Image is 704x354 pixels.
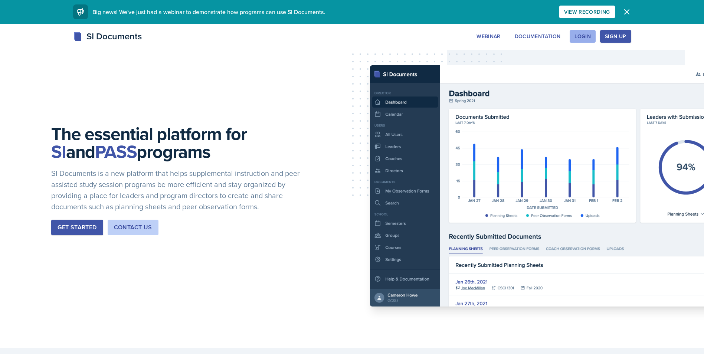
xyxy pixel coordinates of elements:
button: Sign Up [600,30,631,43]
div: Contact Us [114,223,152,232]
div: Login [574,33,591,39]
button: Webinar [472,30,505,43]
button: Documentation [510,30,566,43]
button: Contact Us [108,220,158,235]
div: Documentation [515,33,561,39]
button: View Recording [559,6,615,18]
div: Webinar [477,33,500,39]
div: SI Documents [73,30,142,43]
div: Get Started [58,223,96,232]
div: View Recording [564,9,610,15]
div: Sign Up [605,33,626,39]
span: Big news! We've just had a webinar to demonstrate how programs can use SI Documents. [92,8,325,16]
button: Get Started [51,220,103,235]
button: Login [570,30,596,43]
